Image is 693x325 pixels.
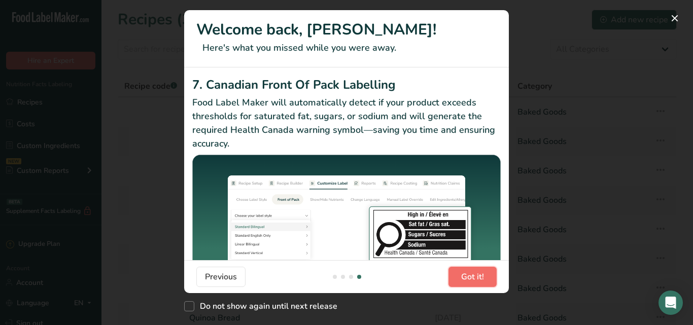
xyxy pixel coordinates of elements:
img: Canadian Front Of Pack Labelling [192,155,501,271]
span: Got it! [461,271,484,283]
p: Here's what you missed while you were away. [196,41,497,55]
span: Do not show again until next release [194,301,337,311]
p: Food Label Maker will automatically detect if your product exceeds thresholds for saturated fat, ... [192,96,501,151]
span: Previous [205,271,237,283]
div: Open Intercom Messenger [659,291,683,315]
h1: Welcome back, [PERSON_NAME]! [196,18,497,41]
h2: 7. Canadian Front Of Pack Labelling [192,76,501,94]
button: Got it! [448,267,497,287]
button: Previous [196,267,246,287]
